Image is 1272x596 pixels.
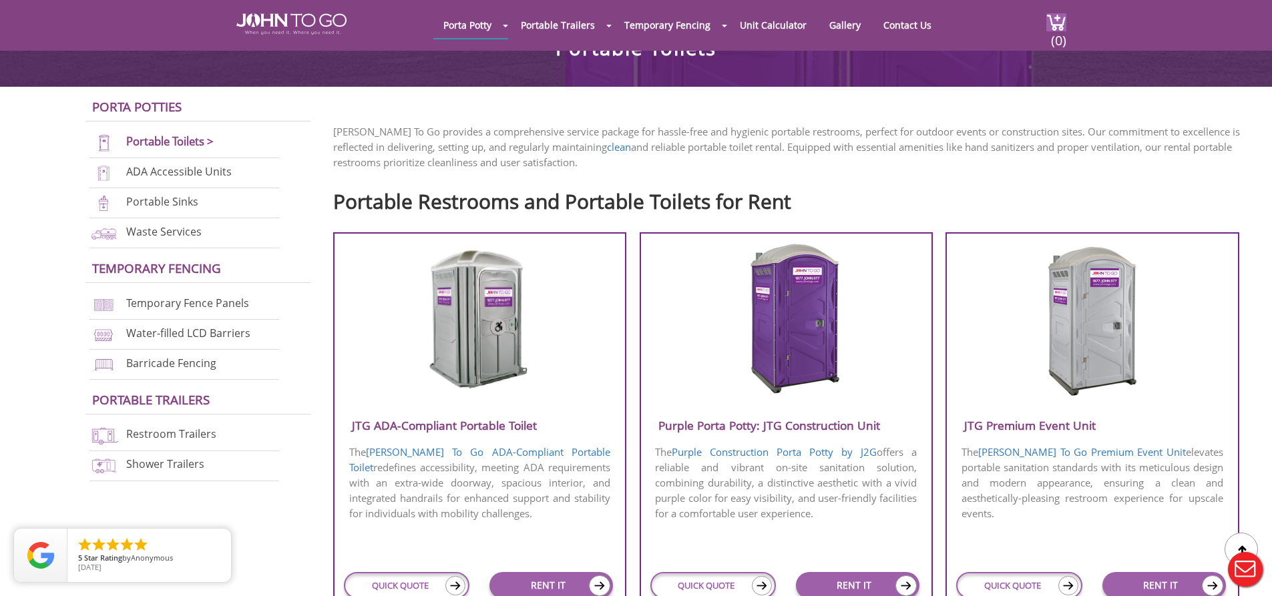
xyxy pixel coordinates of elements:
img: icon [445,576,465,595]
button: Live Chat [1219,543,1272,596]
p: The offers a reliable and vibrant on-site sanitation solution, combining durability, a distinctiv... [641,443,931,523]
a: Purple Construction Porta Potty by J2G [672,445,877,459]
img: icon [589,575,610,596]
img: Review Rating [27,542,54,569]
img: JTG-Premium-Event-Unit.png [1028,242,1156,396]
span: [DATE] [78,562,101,572]
a: Portable Trailers [511,12,605,38]
h2: Portable Restrooms and Portable Toilets for Rent [333,184,1252,212]
a: Unit Calculator [730,12,817,38]
img: waste-services-new.png [89,224,118,242]
li:  [133,537,149,553]
span: (0) [1050,21,1066,49]
p: The elevates portable sanitation standards with its meticulous design and modern appearance, ensu... [947,443,1237,523]
img: cart a [1046,13,1066,31]
img: chan-link-fencing-new.png [89,296,118,314]
a: [PERSON_NAME] To Go Premium Event Unit [978,445,1186,459]
span: by [78,554,220,563]
a: ADA Accessible Units [126,164,232,179]
li:  [119,537,135,553]
a: Waste Services [126,224,202,239]
a: Barricade Fencing [126,356,216,370]
a: Shower Trailers [126,457,204,472]
p: [PERSON_NAME] To Go provides a comprehensive service package for hassle-free and hygienic portabl... [333,124,1252,170]
a: Temporary Fencing [614,12,720,38]
span: 5 [78,553,82,563]
a: Water-filled LCD Barriers [126,326,250,340]
img: shower-trailers-new.png [89,457,118,475]
li:  [105,537,121,553]
li:  [77,537,93,553]
a: clean [607,140,631,154]
img: icon [1202,575,1223,596]
img: barricade-fencing-icon-new.png [89,356,118,374]
img: Purple-Porta-Potty-J2G-Construction-Unit.png [722,242,850,396]
a: Portable trailers [92,391,210,408]
img: icon [1058,576,1078,595]
a: Portable Toilets > [126,133,214,149]
img: water-filled%20barriers-new.png [89,326,118,344]
p: The redefines accessibility, meeting ADA requirements with an extra-wide doorway, spacious interi... [335,443,625,523]
a: Porta Potties [92,98,182,115]
a: [PERSON_NAME] To Go ADA-Compliant Portable Toilet [349,445,611,474]
img: restroom-trailers-new.png [89,426,118,444]
img: portable-toilets-new.png [89,134,118,152]
a: Temporary Fence Panels [126,296,249,310]
li:  [91,537,107,553]
a: Porta Potty [433,12,501,38]
img: JOHN to go [236,13,347,35]
img: icon [752,576,772,595]
a: Portable Sinks [126,194,198,209]
h3: JTG Premium Event Unit [947,414,1237,436]
a: Restroom Trailers [126,427,216,442]
img: JTG-ADA-Compliant-Portable-Toilet.png [416,242,544,396]
img: icon [895,575,917,596]
img: ADA-units-new.png [89,164,118,182]
span: Anonymous [131,553,173,563]
img: portable-sinks-new.png [89,194,118,212]
a: Temporary Fencing [92,260,221,276]
a: Gallery [819,12,871,38]
h3: Purple Porta Potty: JTG Construction Unit [641,414,931,436]
h3: JTG ADA-Compliant Portable Toilet [335,414,625,436]
a: Contact Us [873,12,941,38]
span: Star Rating [84,553,122,563]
